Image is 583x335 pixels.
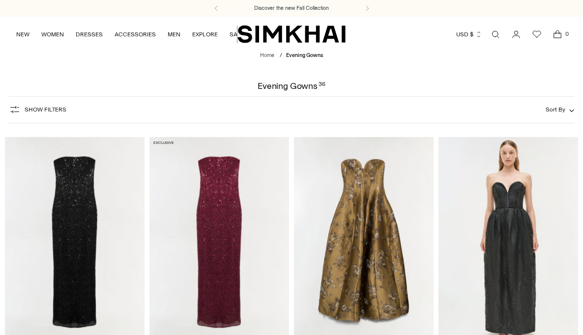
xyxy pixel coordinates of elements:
a: SIMKHAI [237,25,346,44]
a: NEW [16,24,29,45]
a: ACCESSORIES [115,24,156,45]
a: DRESSES [76,24,103,45]
a: Open cart modal [548,25,567,44]
div: 36 [319,82,325,90]
h1: Evening Gowns [258,82,325,90]
button: USD $ [456,24,482,45]
div: / [280,52,282,60]
a: Open search modal [486,25,505,44]
span: Evening Gowns [286,52,323,58]
a: Wishlist [527,25,547,44]
a: SALE [230,24,244,45]
nav: breadcrumbs [260,52,323,60]
a: Discover the new Fall Collection [254,4,329,12]
span: Show Filters [25,106,66,113]
a: Go to the account page [506,25,526,44]
a: WOMEN [41,24,64,45]
button: Sort By [546,104,574,115]
span: 0 [562,29,571,38]
a: EXPLORE [192,24,218,45]
a: MEN [168,24,180,45]
button: Show Filters [9,102,66,117]
a: Home [260,52,274,58]
span: Sort By [546,106,565,113]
